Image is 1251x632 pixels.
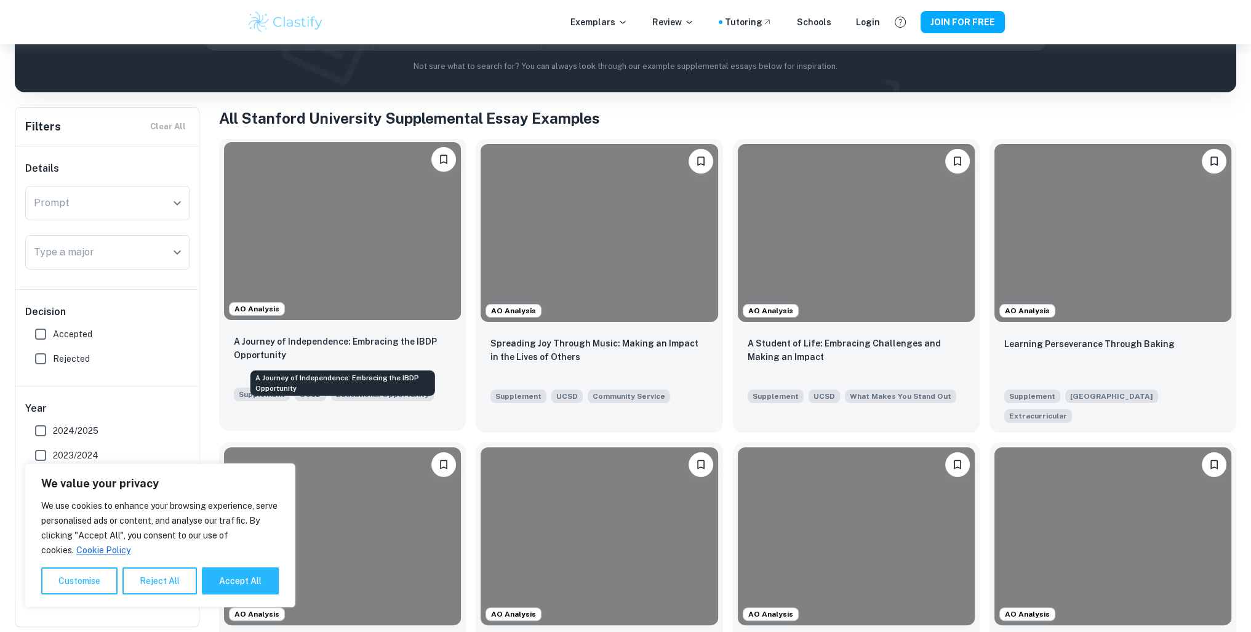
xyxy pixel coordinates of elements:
[247,10,325,34] img: Clastify logo
[476,139,722,433] a: AO AnalysisPlease log in to bookmark exemplarsSpreading Joy Through Music: Making an Impact in th...
[850,391,951,402] span: What Makes You Stand Out
[25,305,190,319] h6: Decision
[570,15,628,29] p: Exemplars
[593,391,665,402] span: Community Service
[53,352,90,366] span: Rejected
[689,149,713,174] button: Please log in to bookmark exemplars
[219,139,466,433] a: AO AnalysisPlease log in to bookmark exemplarsA Journey of Independence: Embracing the IBDP Oppor...
[1202,149,1226,174] button: Please log in to bookmark exemplars
[219,107,1236,129] h1: All Stanford University Supplemental Essay Examples
[890,12,911,33] button: Help and Feedback
[921,11,1005,33] button: JOIN FOR FREE
[551,390,583,403] span: UCSD
[25,60,1226,73] p: Not sure what to search for? You can always look through our example supplemental essays below fo...
[431,147,456,172] button: Please log in to bookmark exemplars
[748,390,804,403] span: Supplement
[41,567,118,594] button: Customise
[122,567,197,594] button: Reject All
[945,452,970,477] button: Please log in to bookmark exemplars
[202,567,279,594] button: Accept All
[25,401,190,416] h6: Year
[945,149,970,174] button: Please log in to bookmark exemplars
[486,305,541,316] span: AO Analysis
[743,305,798,316] span: AO Analysis
[486,609,541,620] span: AO Analysis
[725,15,772,29] a: Tutoring
[169,194,186,212] button: Open
[230,303,284,314] span: AO Analysis
[490,390,546,403] span: Supplement
[1065,390,1158,403] span: [GEOGRAPHIC_DATA]
[733,139,980,433] a: AO AnalysisPlease log in to bookmark exemplarsA Student of Life: Embracing Challenges and Making ...
[856,15,880,29] a: Login
[234,335,451,362] p: A Journey of Independence: Embracing the IBDP Opportunity
[169,244,186,261] button: Open
[25,463,295,607] div: We value your privacy
[1202,452,1226,477] button: Please log in to bookmark exemplars
[743,609,798,620] span: AO Analysis
[809,390,840,403] span: UCSD
[1004,337,1175,351] p: Learning Perseverance Through Baking
[748,337,965,364] p: A Student of Life: Embracing Challenges and Making an Impact
[230,609,284,620] span: AO Analysis
[25,161,190,176] h6: Details
[989,139,1236,433] a: AO AnalysisPlease log in to bookmark exemplarsLearning Perseverance Through BakingSupplement[GEOG...
[41,498,279,558] p: We use cookies to enhance your browsing experience, serve personalised ads or content, and analys...
[53,449,98,462] span: 2023/2024
[845,388,956,403] span: Beyond what has already been shared in your application, what do you believe makes you a strong c...
[41,476,279,491] p: We value your privacy
[234,388,290,401] span: Supplement
[76,545,131,556] a: Cookie Policy
[797,15,831,29] a: Schools
[250,370,435,396] div: A Journey of Independence: Embracing the IBDP Opportunity
[25,118,61,135] h6: Filters
[431,452,456,477] button: Please log in to bookmark exemplars
[1009,410,1067,422] span: Extracurricular
[53,327,92,341] span: Accepted
[1000,609,1055,620] span: AO Analysis
[1000,305,1055,316] span: AO Analysis
[1004,408,1072,423] span: Briefly elaborate on one of your extracurricular activities, a job you hold, or responsibilities ...
[588,388,670,403] span: What have you done to make your school or your community a better place?
[689,452,713,477] button: Please log in to bookmark exemplars
[490,337,708,364] p: Spreading Joy Through Music: Making an Impact in the Lives of Others
[652,15,694,29] p: Review
[1004,390,1060,403] span: Supplement
[53,424,98,438] span: 2024/2025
